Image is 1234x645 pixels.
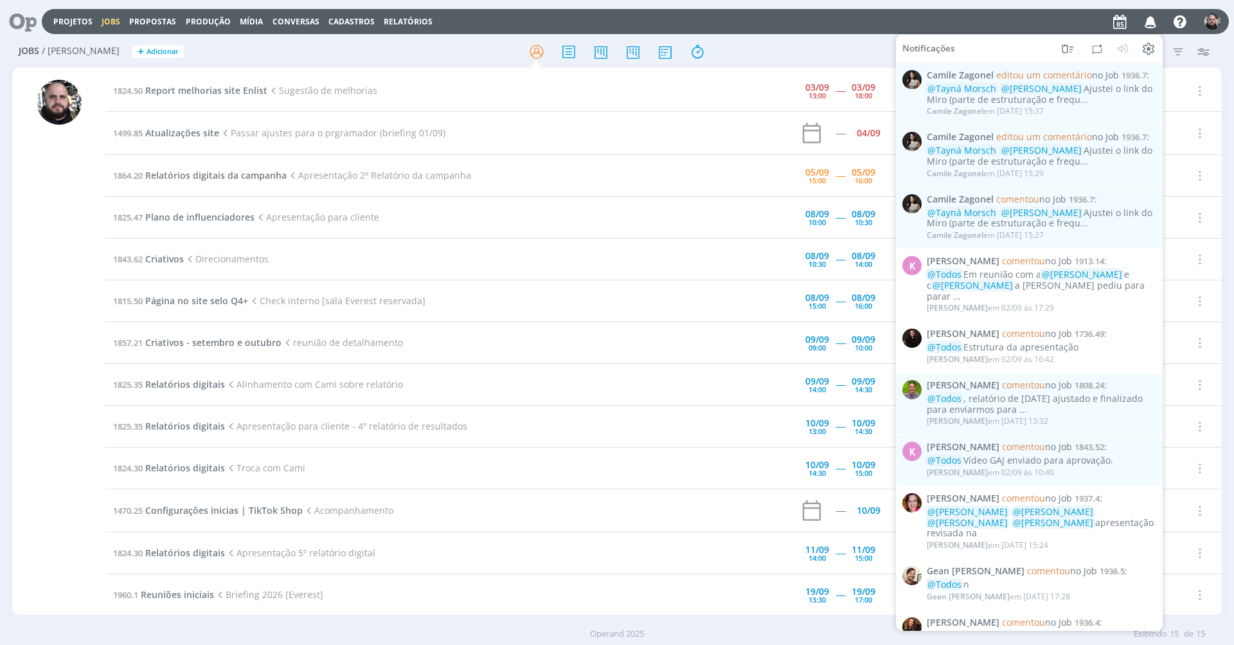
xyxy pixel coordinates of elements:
span: Configurações inicias | TikTok Shop [145,504,303,516]
a: 1864.20Relatórios digitais da campanha [113,169,287,181]
span: 1736.49 [1075,328,1104,340]
span: Relatórios digitais [145,420,225,432]
span: : [927,380,1156,391]
span: Briefing 2026 [Everest] [214,588,323,601]
div: Vídeo GAJ enviado para aprovação. [927,455,1156,466]
span: no Job [1002,379,1072,391]
div: em [DATE] 15:24 [927,541,1048,550]
a: Projetos [53,16,93,27]
span: : [927,70,1156,81]
span: Gean [PERSON_NAME] [927,590,1010,601]
span: no Job [1002,615,1072,628]
span: 15 [1196,628,1205,640]
span: Adicionar [147,48,179,56]
a: Relatórios [384,16,433,27]
a: 1825.47Plano de influenciadores [113,211,255,223]
span: Report melhorias site Enlist [145,84,267,96]
a: Mídia [240,16,263,27]
span: [PERSON_NAME] [927,256,999,267]
span: Acompanhamento [303,504,393,516]
span: Exibindo [1134,628,1167,640]
img: C [902,70,922,89]
div: em 02/09 às 17:29 [927,304,1054,313]
span: Criativos - setembro e outubro [145,336,282,349]
img: G [1204,14,1221,30]
button: Cadastros [325,17,379,27]
span: Camile Zagonel [927,230,983,241]
span: no Job [996,193,1066,205]
a: 1824.30Relatórios digitais [113,462,225,474]
div: 18:00 [855,92,872,99]
div: 08/09 [852,210,875,219]
span: 1824.30 [113,462,143,474]
div: 08/09 [805,251,829,260]
span: 1936.7 [1122,131,1147,143]
div: n [927,579,1156,590]
button: G [1204,10,1221,33]
span: Camile Zagonel [927,70,994,81]
span: comentou [1002,492,1045,504]
img: B [902,493,922,513]
span: [PERSON_NAME] [927,415,988,426]
div: Ajustei o link do Miro (parte de estruturação e frequ... [927,145,1156,167]
span: @[PERSON_NAME] [1013,516,1093,528]
span: 1824.50 [113,85,143,96]
a: Produção [186,16,231,27]
img: T [902,617,922,636]
span: no Job [996,131,1119,143]
div: 08/09 [805,293,829,302]
img: C [902,194,922,213]
span: Plano de influenciadores [145,211,255,223]
span: @Todos [927,578,961,590]
span: ----- [836,169,845,181]
span: Relatórios digitais [145,547,225,559]
div: em 02/09 às 10:40 [927,468,1054,477]
span: Camile Zagonel [927,105,983,116]
div: ----- [836,129,845,138]
span: 1470.25 [113,505,143,516]
span: ----- [836,336,845,349]
span: Página no site selo Q4+ [145,295,248,307]
div: 15:00 [855,554,872,561]
span: Gean [PERSON_NAME] [927,566,1024,577]
span: no Job [1027,565,1097,577]
span: : [927,493,1156,504]
div: 11/09 [852,545,875,554]
div: K [902,256,922,275]
span: editou um comentário [996,69,1092,81]
span: 1825.35 [113,421,143,432]
span: ----- [836,588,845,601]
div: 09/09 [852,377,875,386]
button: Produção [182,17,235,27]
div: 19/09 [852,587,875,596]
div: 17:00 [855,596,872,603]
button: Projetos [49,17,96,27]
span: no Job [1002,492,1072,504]
button: +Adicionar [132,45,184,59]
a: 1824.50Report melhorias site Enlist [113,84,267,96]
img: S [902,329,922,348]
span: Cadastros [328,16,375,27]
span: Passar ajustes para o prgramador (briefing 01/09) [219,127,445,139]
div: 10/09 [852,460,875,469]
a: 1843.62Criativos [113,253,184,265]
div: 10:00 [855,344,872,351]
span: comentou [1002,441,1045,453]
div: 14:30 [809,469,826,477]
span: : [927,194,1156,205]
span: [PERSON_NAME] [927,354,988,365]
span: Jobs [19,46,39,57]
a: Conversas [273,16,319,27]
div: Estrutura da apresentação [927,342,1156,353]
span: 1936.4 [1075,616,1100,628]
span: ----- [836,295,845,307]
a: 1470.25Configurações inicias | TikTok Shop [113,504,303,516]
div: K [902,442,922,461]
span: [PERSON_NAME] [927,380,999,391]
span: [PERSON_NAME] [927,442,999,453]
span: ----- [836,462,845,474]
span: : [927,617,1156,628]
div: em [DATE] 13:32 [927,417,1048,426]
div: 15:00 [855,469,872,477]
span: @Tayná Morsch [927,82,996,95]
